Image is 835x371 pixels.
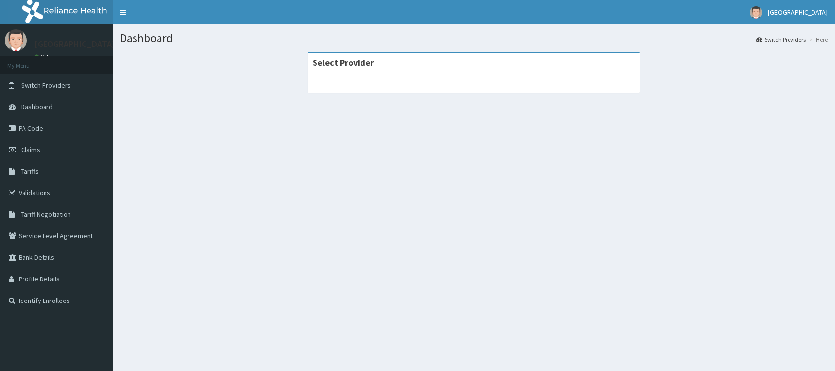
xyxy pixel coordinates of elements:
[768,8,828,17] span: [GEOGRAPHIC_DATA]
[21,210,71,219] span: Tariff Negotiation
[21,81,71,90] span: Switch Providers
[5,29,27,51] img: User Image
[21,102,53,111] span: Dashboard
[756,35,806,44] a: Switch Providers
[120,32,828,45] h1: Dashboard
[21,167,39,176] span: Tariffs
[21,145,40,154] span: Claims
[807,35,828,44] li: Here
[34,40,115,48] p: [GEOGRAPHIC_DATA]
[313,57,374,68] strong: Select Provider
[34,53,58,60] a: Online
[750,6,762,19] img: User Image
